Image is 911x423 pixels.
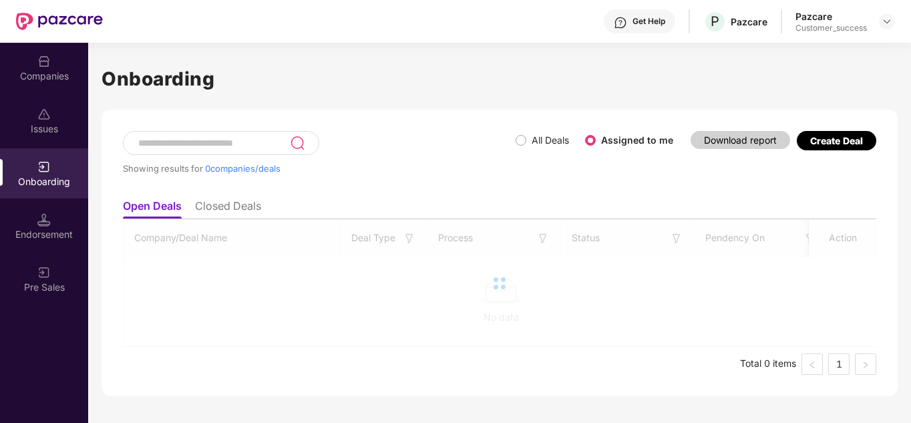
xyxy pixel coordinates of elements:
span: right [862,361,870,369]
div: Showing results for [123,163,516,174]
div: Get Help [632,16,665,27]
img: svg+xml;base64,PHN2ZyBpZD0iSXNzdWVzX2Rpc2FibGVkIiB4bWxucz0iaHR0cDovL3d3dy53My5vcmcvMjAwMC9zdmciIH... [37,108,51,121]
div: Create Deal [810,135,863,146]
a: 1 [829,354,849,374]
img: svg+xml;base64,PHN2ZyB3aWR0aD0iMjQiIGhlaWdodD0iMjUiIHZpZXdCb3g9IjAgMCAyNCAyNSIgZmlsbD0ibm9uZSIgeG... [290,135,305,151]
li: Closed Deals [195,199,261,219]
span: left [808,361,816,369]
button: right [855,354,876,375]
li: 1 [828,354,850,375]
li: Previous Page [801,354,823,375]
div: Customer_success [795,23,867,33]
img: svg+xml;base64,PHN2ZyB3aWR0aD0iMjAiIGhlaWdodD0iMjAiIHZpZXdCb3g9IjAgMCAyMCAyMCIgZmlsbD0ibm9uZSIgeG... [37,266,51,279]
span: P [711,13,719,29]
img: svg+xml;base64,PHN2ZyBpZD0iQ29tcGFuaWVzIiB4bWxucz0iaHR0cDovL3d3dy53My5vcmcvMjAwMC9zdmciIHdpZHRoPS... [37,55,51,68]
img: svg+xml;base64,PHN2ZyB3aWR0aD0iMjAiIGhlaWdodD0iMjAiIHZpZXdCb3g9IjAgMCAyMCAyMCIgZmlsbD0ibm9uZSIgeG... [37,160,51,174]
li: Next Page [855,354,876,375]
h1: Onboarding [102,64,898,94]
img: svg+xml;base64,PHN2ZyBpZD0iRHJvcGRvd24tMzJ4MzIiIHhtbG5zPSJodHRwOi8vd3d3LnczLm9yZy8yMDAwL3N2ZyIgd2... [882,16,892,27]
img: New Pazcare Logo [16,13,103,30]
li: Total 0 items [740,354,796,375]
label: Assigned to me [601,134,673,146]
label: All Deals [532,134,569,146]
button: Download report [691,131,790,149]
button: left [801,354,823,375]
img: svg+xml;base64,PHN2ZyBpZD0iSGVscC0zMngzMiIgeG1sbnM9Imh0dHA6Ly93d3cudzMub3JnLzIwMDAvc3ZnIiB3aWR0aD... [614,16,627,29]
img: svg+xml;base64,PHN2ZyB3aWR0aD0iMTQuNSIgaGVpZ2h0PSIxNC41IiB2aWV3Qm94PSIwIDAgMTYgMTYiIGZpbGw9Im5vbm... [37,213,51,227]
div: Pazcare [795,10,867,23]
div: Pazcare [731,15,767,28]
li: Open Deals [123,199,182,219]
span: 0 companies/deals [205,163,281,174]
